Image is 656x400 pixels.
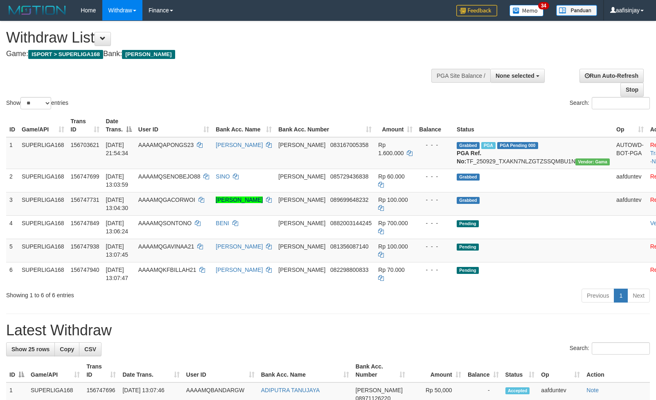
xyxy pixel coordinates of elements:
[592,342,650,355] input: Search:
[419,266,450,274] div: - - -
[106,142,128,156] span: [DATE] 21:54:34
[457,150,481,165] b: PGA Ref. No:
[18,239,68,262] td: SUPERLIGA168
[416,114,453,137] th: Balance
[431,69,490,83] div: PGA Site Balance /
[138,142,194,148] span: AAAAMQAPONGS23
[27,359,83,382] th: Game/API: activate to sort column ascending
[138,243,194,250] span: AAAAMQGAVINAA21
[212,114,275,137] th: Bank Acc. Name: activate to sort column ascending
[457,267,479,274] span: Pending
[278,197,325,203] span: [PERSON_NAME]
[6,342,55,356] a: Show 25 rows
[330,243,368,250] span: Copy 081356087140 to clipboard
[79,342,101,356] a: CSV
[375,114,416,137] th: Amount: activate to sort column ascending
[138,267,196,273] span: AAAAMQKFBILLAH21
[614,289,628,303] a: 1
[6,169,18,192] td: 2
[278,142,325,148] span: [PERSON_NAME]
[509,5,544,16] img: Button%20Memo.svg
[122,50,175,59] span: [PERSON_NAME]
[586,387,599,393] a: Note
[71,243,99,250] span: 156747938
[11,346,50,353] span: Show 25 rows
[6,97,68,109] label: Show entries
[18,169,68,192] td: SUPERLIGA168
[613,114,647,137] th: Op: activate to sort column ascending
[330,142,368,148] span: Copy 083167005358 to clipboard
[570,342,650,355] label: Search:
[138,173,201,180] span: AAAAMQSENOBEJO88
[579,69,644,83] a: Run Auto-Refresh
[6,359,27,382] th: ID: activate to sort column descending
[505,387,530,394] span: Accepted
[18,192,68,215] td: SUPERLIGA168
[84,346,96,353] span: CSV
[620,83,644,97] a: Stop
[183,359,258,382] th: User ID: activate to sort column ascending
[419,172,450,181] div: - - -
[6,239,18,262] td: 5
[457,142,480,149] span: Grabbed
[6,114,18,137] th: ID
[216,267,263,273] a: [PERSON_NAME]
[613,192,647,215] td: aafduntev
[138,197,195,203] span: AAAAMQGACORWOI
[71,220,99,226] span: 156747849
[60,346,74,353] span: Copy
[419,242,450,251] div: - - -
[352,359,408,382] th: Bank Acc. Number: activate to sort column ascending
[6,192,18,215] td: 3
[71,267,99,273] span: 156747940
[570,97,650,109] label: Search:
[6,4,68,16] img: MOTION_logo.png
[627,289,650,303] a: Next
[71,197,99,203] span: 156747731
[261,387,320,393] a: ADIPUTRA TANUJAYA
[278,267,325,273] span: [PERSON_NAME]
[457,220,479,227] span: Pending
[408,359,464,382] th: Amount: activate to sort column ascending
[419,219,450,227] div: - - -
[54,342,79,356] a: Copy
[18,114,68,137] th: Game/API: activate to sort column ascending
[6,29,429,46] h1: Withdraw List
[138,220,192,226] span: AAAAMQSONTONO
[419,141,450,149] div: - - -
[278,220,325,226] span: [PERSON_NAME]
[106,197,128,211] span: [DATE] 13:04:30
[582,289,614,303] a: Previous
[119,359,183,382] th: Date Trans.: activate to sort column ascending
[6,50,429,58] h4: Game: Bank:
[83,359,119,382] th: Trans ID: activate to sort column ascending
[216,220,229,226] a: BENI
[378,173,405,180] span: Rp 60.000
[481,142,496,149] span: Marked by aafchhiseyha
[457,197,480,204] span: Grabbed
[103,114,135,137] th: Date Trans.: activate to sort column descending
[275,114,375,137] th: Bank Acc. Number: activate to sort column ascending
[538,359,583,382] th: Op: activate to sort column ascending
[71,142,99,148] span: 156703621
[6,215,18,239] td: 4
[216,173,230,180] a: SINO
[592,97,650,109] input: Search:
[330,173,368,180] span: Copy 085729436838 to clipboard
[106,220,128,235] span: [DATE] 13:06:24
[378,220,408,226] span: Rp 700.000
[556,5,597,16] img: panduan.png
[538,2,549,9] span: 34
[453,114,613,137] th: Status
[502,359,538,382] th: Status: activate to sort column ascending
[330,197,368,203] span: Copy 089699648232 to clipboard
[6,262,18,285] td: 6
[457,244,479,251] span: Pending
[135,114,213,137] th: User ID: activate to sort column ascending
[583,359,650,382] th: Action
[278,173,325,180] span: [PERSON_NAME]
[278,243,325,250] span: [PERSON_NAME]
[378,142,404,156] span: Rp 1.600.000
[456,5,497,16] img: Feedback.jpg
[106,267,128,281] span: [DATE] 13:07:47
